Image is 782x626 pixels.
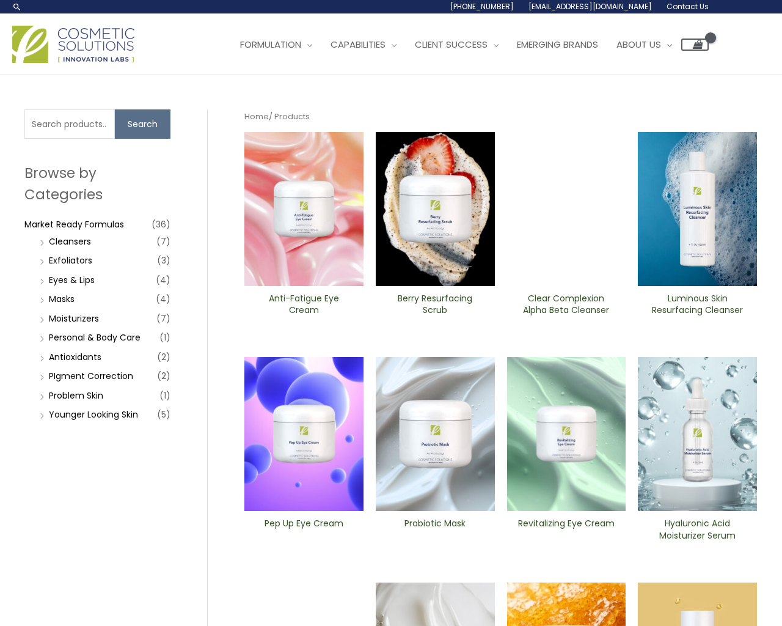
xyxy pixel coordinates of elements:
a: Anti-Fatigue Eye Cream [255,293,353,320]
a: Personal & Body Care [49,331,141,344]
span: (1) [159,329,170,346]
h2: Clear Complexion Alpha Beta ​Cleanser [517,293,615,316]
nav: Site Navigation [222,26,709,63]
span: (5) [157,406,170,423]
span: Emerging Brands [517,38,598,51]
span: Capabilities [331,38,386,51]
a: Clear Complexion Alpha Beta ​Cleanser [517,293,615,320]
img: Luminous Skin Resurfacing ​Cleanser [638,132,757,286]
a: Probiotic Mask [386,518,484,545]
a: Berry Resurfacing Scrub [386,293,484,320]
a: Market Ready Formulas [24,218,124,230]
h2: Hyaluronic Acid Moisturizer Serum [648,518,747,541]
img: Anti Fatigue Eye Cream [244,132,364,286]
a: Problem Skin [49,389,103,402]
h2: Anti-Fatigue Eye Cream [255,293,353,316]
span: (36) [152,216,170,233]
span: (4) [156,290,170,307]
h2: Revitalizing ​Eye Cream [517,518,615,541]
span: (4) [156,271,170,289]
img: Probiotic Mask [376,357,495,511]
span: Client Success [415,38,488,51]
a: Search icon link [12,2,22,12]
span: (7) [156,233,170,250]
a: View Shopping Cart, empty [681,39,709,51]
input: Search products… [24,109,115,139]
a: Capabilities [321,26,406,63]
a: Pep Up Eye Cream [255,518,353,545]
a: PIgment Correction [49,370,133,382]
img: Clear Complexion Alpha Beta ​Cleanser [507,132,626,286]
a: Revitalizing ​Eye Cream [517,518,615,545]
h2: Luminous Skin Resurfacing ​Cleanser [648,293,747,316]
a: About Us [607,26,681,63]
a: Formulation [231,26,321,63]
nav: Breadcrumb [244,109,757,124]
span: [EMAIL_ADDRESS][DOMAIN_NAME] [528,1,652,12]
span: Contact Us [667,1,709,12]
a: Luminous Skin Resurfacing ​Cleanser [648,293,747,320]
a: Emerging Brands [508,26,607,63]
img: Revitalizing ​Eye Cream [507,357,626,511]
h2: Berry Resurfacing Scrub [386,293,484,316]
a: Eyes & Lips [49,274,95,286]
span: About Us [616,38,661,51]
a: Younger Looking Skin [49,408,138,421]
img: Pep Up Eye Cream [244,357,364,511]
a: Antioxidants [49,351,101,363]
h2: Probiotic Mask [386,518,484,541]
img: Hyaluronic moisturizer Serum [638,357,757,511]
a: Exfoliators [49,254,92,267]
span: (2) [157,367,170,385]
button: Search [115,109,170,139]
a: Masks [49,293,75,305]
a: Hyaluronic Acid Moisturizer Serum [648,518,747,545]
a: Client Success [406,26,508,63]
h2: Browse by Categories [24,163,170,204]
span: (2) [157,348,170,366]
img: Berry Resurfacing Scrub [376,132,495,286]
a: Cleansers [49,235,91,248]
a: Home [244,111,269,122]
span: (3) [157,252,170,269]
span: (7) [156,310,170,327]
a: Moisturizers [49,312,99,325]
img: Cosmetic Solutions Logo [12,26,134,63]
h2: Pep Up Eye Cream [255,518,353,541]
span: [PHONE_NUMBER] [450,1,514,12]
span: (1) [159,387,170,404]
span: Formulation [240,38,301,51]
